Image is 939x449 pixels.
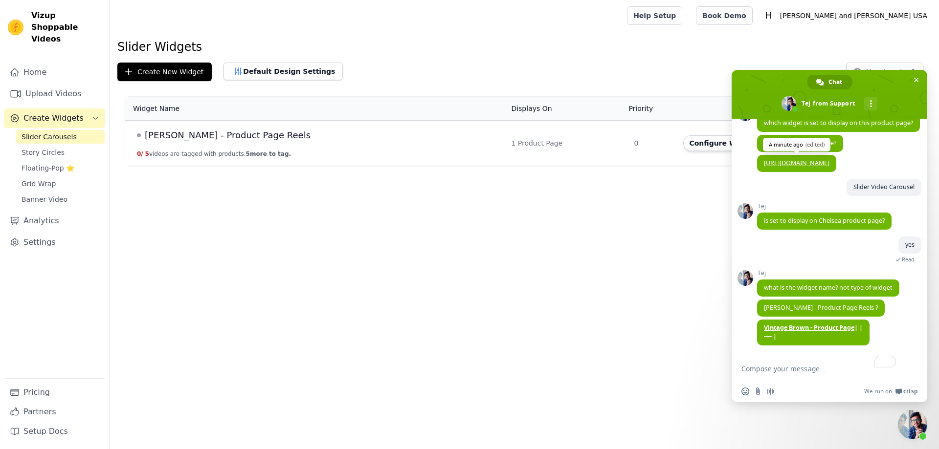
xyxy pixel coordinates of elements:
[628,97,677,121] th: Priority
[224,63,343,80] button: Default Design Settings
[31,10,101,45] span: Vizup Shoppable Videos
[145,150,149,157] span: 5
[853,183,915,191] span: Slider Video Carousel
[505,97,628,121] th: Displays On
[22,179,56,189] span: Grid Wrap
[145,128,311,142] span: [PERSON_NAME] - Product Page Reels
[898,410,927,439] a: Close chat
[4,63,105,82] a: Home
[864,387,892,395] span: We run on
[828,75,842,89] span: Chat
[23,112,84,124] span: Create Widgets
[8,20,23,35] img: Vizup
[137,133,141,137] span: Draft Status
[776,7,931,24] p: [PERSON_NAME] and [PERSON_NAME] USA
[903,387,917,395] span: Crisp
[807,75,852,89] a: Chat
[764,323,863,332] span: | |
[764,323,854,332] a: Vintage Brown - Product Page
[4,233,105,252] a: Settings
[16,146,105,159] a: Story Circles
[846,63,923,81] button: How to setup?
[757,270,899,277] span: Tej
[902,256,915,263] span: Read
[911,75,921,85] span: Close chat
[864,387,917,395] a: We run onCrisp
[137,150,291,158] button: 0/ 5videos are tagged with products.5more to tag.
[22,194,67,204] span: Banner Video
[22,132,77,142] span: Slider Carousels
[4,84,105,104] a: Upload Videos
[846,69,923,79] a: How to setup?
[4,383,105,402] a: Pricing
[764,139,836,147] span: what's the widget name?
[246,150,291,157] span: 5 more to tag.
[4,422,105,441] a: Setup Docs
[22,148,65,157] span: Story Circles
[905,240,915,249] span: yes
[117,39,931,55] h1: Slider Widgets
[683,135,762,151] button: Configure Widget
[764,332,777,341] span: ---- |
[767,387,775,395] span: Audio message
[764,216,885,225] span: is set to display on Chelsea product page?
[117,63,212,81] button: Create New Widget
[4,108,105,128] button: Create Widgets
[22,163,74,173] span: Floating-Pop ⭐
[125,97,505,121] th: Widget Name
[741,356,898,381] textarea: To enrich screen reader interactions, please activate Accessibility in Grammarly extension settings
[764,119,913,127] span: which widget is set to display on this product page?
[765,11,771,21] text: H
[627,6,682,25] a: Help Setup
[4,402,105,422] a: Partners
[764,303,878,312] span: [PERSON_NAME] - Product Page Reels ?
[741,387,749,395] span: Insert an emoji
[754,387,762,395] span: Send a file
[4,211,105,231] a: Analytics
[16,161,105,175] a: Floating-Pop ⭐
[628,121,677,166] td: 0
[760,7,931,24] button: H [PERSON_NAME] and [PERSON_NAME] USA
[764,283,893,292] span: what is the widget name? not type of widget
[16,177,105,191] a: Grid Wrap
[16,130,105,144] a: Slider Carousels
[511,138,622,148] div: 1 Product Page
[137,150,143,157] span: 0 /
[16,192,105,206] a: Banner Video
[696,6,752,25] a: Book Demo
[764,159,829,167] a: [URL][DOMAIN_NAME]
[757,203,892,210] span: Tej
